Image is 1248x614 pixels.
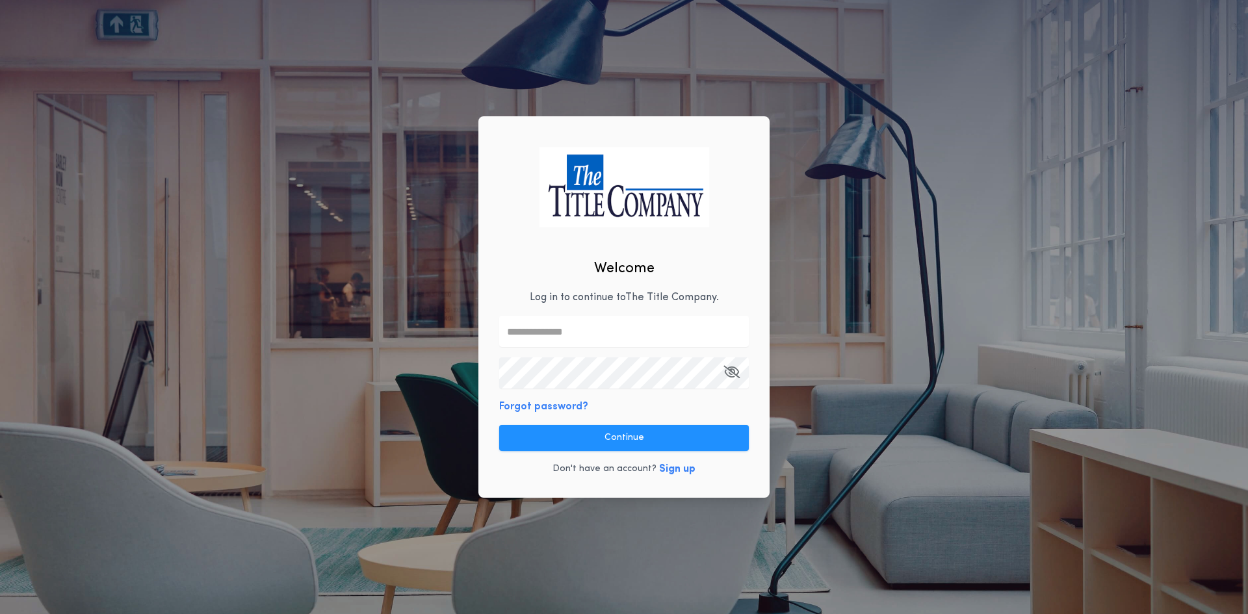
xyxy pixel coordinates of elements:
[594,258,655,279] h2: Welcome
[552,463,656,476] p: Don't have an account?
[499,425,749,451] button: Continue
[659,461,695,477] button: Sign up
[530,290,719,305] p: Log in to continue to The Title Company .
[539,147,709,227] img: logo
[499,399,588,415] button: Forgot password?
